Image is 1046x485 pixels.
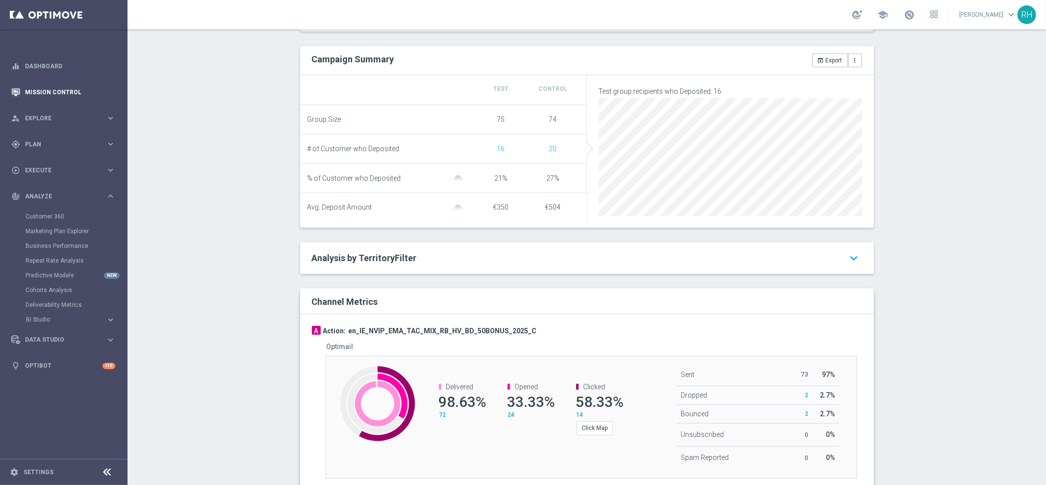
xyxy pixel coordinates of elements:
[312,326,321,335] div: A
[307,174,401,183] span: % of Customer who Deposited
[11,62,20,71] i: equalizer
[11,362,116,370] button: lightbulb Optibot +10
[681,431,724,438] span: Unsubscribed
[106,113,115,123] i: keyboard_arrow_right
[26,286,102,294] a: Cohorts Analysis
[104,272,120,279] div: NEW
[11,336,116,344] button: Data Studio keyboard_arrow_right
[11,114,106,123] div: Explore
[1006,9,1017,20] span: keyboard_arrow_down
[25,337,106,343] span: Data Studio
[11,192,20,201] i: track_changes
[11,114,20,123] i: person_search
[26,317,106,323] div: BI Studio
[545,203,561,211] span: €504
[106,139,115,149] i: keyboard_arrow_right
[24,469,53,475] a: Settings
[681,410,709,418] span: Bounced
[26,257,102,265] a: Repeat Rate Analysis
[805,392,808,399] span: 2
[812,54,848,67] button: open_in_browser Export
[26,227,102,235] a: Marketing Plan Explorer
[25,353,102,379] a: Optibot
[312,253,417,263] span: Analysis by TerritoryFilter
[11,114,116,122] button: person_search Explore keyboard_arrow_right
[439,411,446,418] span: 72
[11,166,20,175] i: play_circle_outline
[549,145,557,153] span: Show unique customers
[11,53,115,79] div: Dashboard
[25,141,106,147] span: Plan
[11,140,116,148] button: gps_fixed Plan keyboard_arrow_right
[307,145,400,153] span: # of Customer who Deposited
[576,411,583,418] span: 14
[877,9,888,20] span: school
[26,209,127,224] div: Customer 360
[681,371,695,378] span: Sent
[26,253,127,268] div: Repeat Rate Analysis
[822,371,835,378] span: 97%
[852,57,859,64] i: more_vert
[349,326,537,335] h3: en_IE_NVIP_EMA_TAC_MIX_RB_HV_BD_50BONUS_2025_C
[958,7,1018,22] a: [PERSON_NAME]keyboard_arrow_down
[538,85,567,92] span: Control
[11,62,116,70] button: equalizer Dashboard
[312,296,378,307] h2: Channel Metrics
[25,167,106,173] span: Execute
[11,79,115,105] div: Mission Control
[312,54,394,64] h2: Campaign Summary
[448,205,468,211] img: gaussianGrey.svg
[26,301,102,309] a: Deliverability Metrics
[26,317,96,323] span: BI Studio
[26,271,102,279] a: Predictive Models
[576,421,613,435] button: Click Map
[497,145,505,153] span: Show unique customers
[438,393,486,410] span: 98.63%
[497,115,505,123] span: 75
[26,239,127,253] div: Business Performance
[514,383,538,391] span: Opened
[448,175,468,182] img: gaussianGrey.svg
[789,371,808,378] p: 73
[507,393,555,410] span: 33.33%
[789,454,808,462] p: 0
[848,54,862,67] button: more_vert
[323,326,346,335] h3: Action:
[11,166,116,174] button: play_circle_outline Execute keyboard_arrow_right
[106,165,115,175] i: keyboard_arrow_right
[312,295,868,308] div: Channel Metrics
[826,431,835,438] span: 0%
[583,383,605,391] span: Clicked
[25,53,115,79] a: Dashboard
[11,192,106,201] div: Analyze
[25,193,106,199] span: Analyze
[106,315,115,324] i: keyboard_arrow_right
[307,115,341,124] span: Group Size
[826,454,835,461] span: 0%
[789,431,808,439] p: 0
[549,115,557,123] span: 74
[11,166,106,175] div: Execute
[817,57,824,64] i: open_in_browser
[493,203,509,211] span: €350
[820,410,835,418] span: 2.7%
[26,297,127,312] div: Deliverability Metrics
[11,140,106,149] div: Plan
[26,213,102,220] a: Customer 360
[805,410,808,417] span: 2
[11,192,116,200] button: track_changes Analyze keyboard_arrow_right
[327,343,354,350] h5: Optimail
[26,316,116,323] button: BI Studio keyboard_arrow_right
[493,85,509,92] span: Test
[494,174,508,182] span: 21%
[106,335,115,345] i: keyboard_arrow_right
[26,268,127,283] div: Predictive Models
[307,203,372,212] span: Avg. Deposit Amount
[508,411,514,418] span: 24
[846,249,862,267] i: keyboard_arrow_down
